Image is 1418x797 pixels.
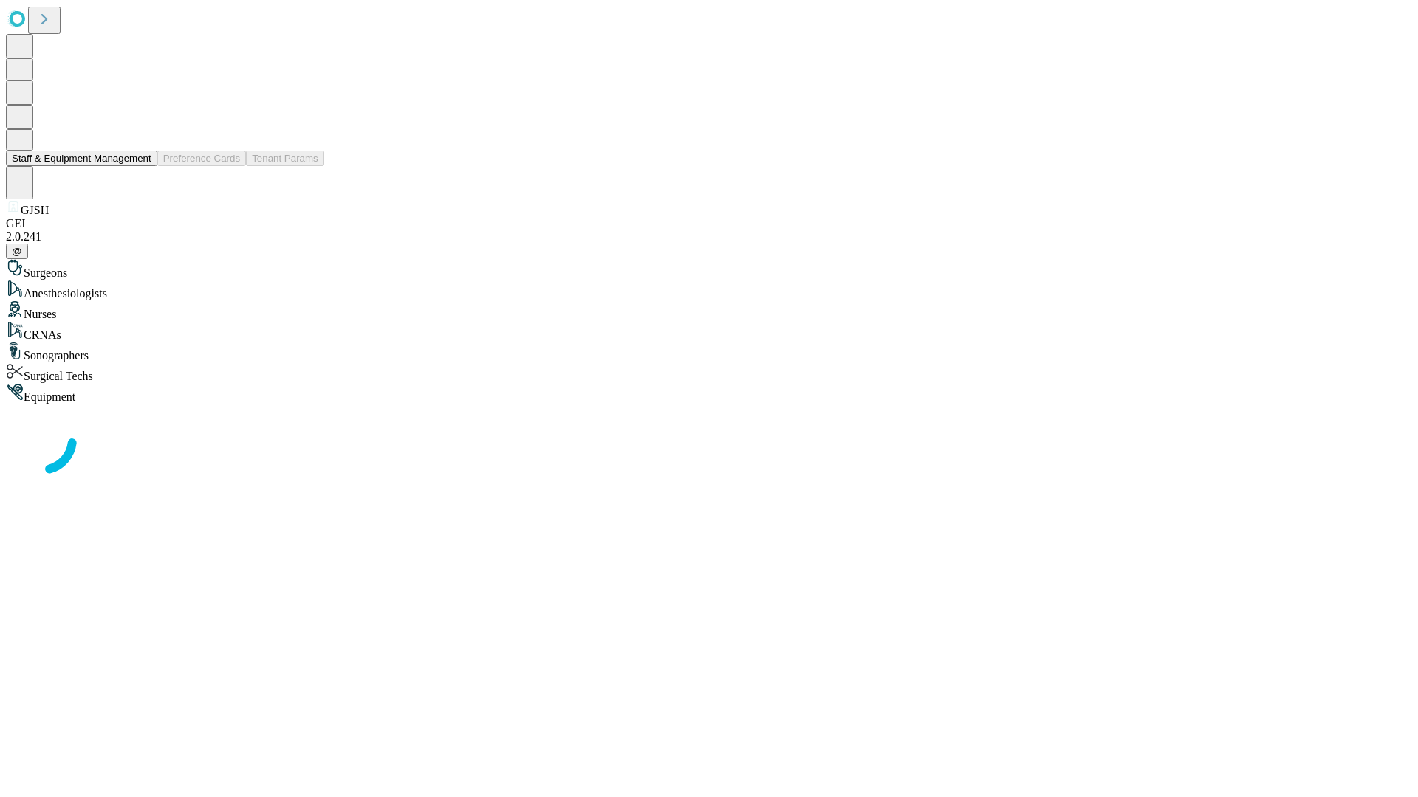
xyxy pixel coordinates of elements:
[6,230,1412,244] div: 2.0.241
[6,362,1412,383] div: Surgical Techs
[6,217,1412,230] div: GEI
[6,244,28,259] button: @
[6,383,1412,404] div: Equipment
[12,246,22,257] span: @
[6,321,1412,342] div: CRNAs
[157,151,246,166] button: Preference Cards
[6,280,1412,300] div: Anesthesiologists
[6,259,1412,280] div: Surgeons
[6,342,1412,362] div: Sonographers
[6,151,157,166] button: Staff & Equipment Management
[21,204,49,216] span: GJSH
[6,300,1412,321] div: Nurses
[246,151,324,166] button: Tenant Params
